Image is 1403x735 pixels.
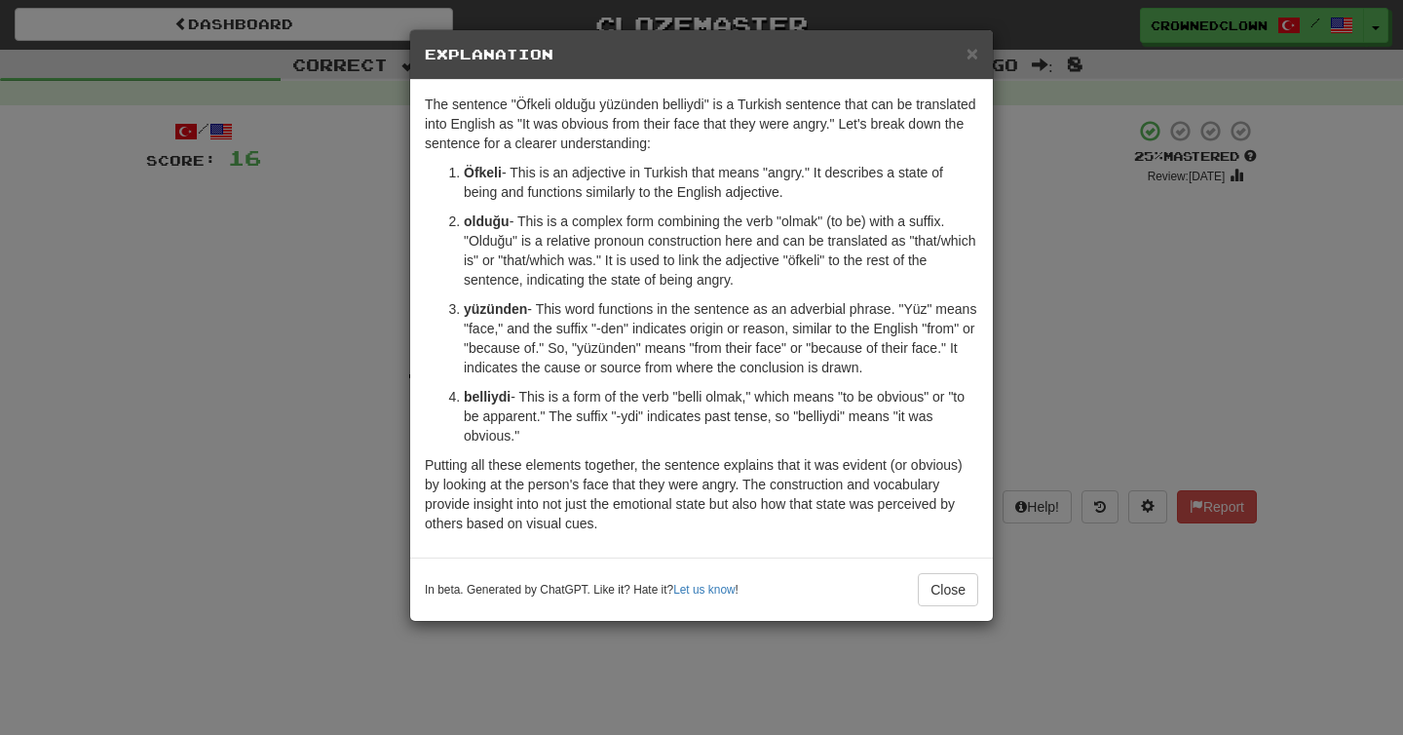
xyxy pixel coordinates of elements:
[918,573,978,606] button: Close
[967,42,978,64] span: ×
[464,212,978,290] p: - This is a complex form combining the verb "olmak" (to be) with a suffix. "Olduğu" is a relative...
[464,387,978,445] p: - This is a form of the verb "belli olmak," which means "to be obvious" or "to be apparent." The ...
[464,299,978,377] p: - This word functions in the sentence as an adverbial phrase. "Yüz" means "face," and the suffix ...
[425,582,739,599] small: In beta. Generated by ChatGPT. Like it? Hate it? !
[673,583,735,597] a: Let us know
[464,301,527,317] strong: yüzünden
[425,95,978,153] p: The sentence "Öfkeli olduğu yüzünden belliydi" is a Turkish sentence that can be translated into ...
[425,455,978,533] p: Putting all these elements together, the sentence explains that it was evident (or obvious) by lo...
[464,163,978,202] p: - This is an adjective in Turkish that means "angry." It describes a state of being and functions...
[464,213,510,229] strong: olduğu
[967,43,978,63] button: Close
[464,165,502,180] strong: Öfkeli
[425,45,978,64] h5: Explanation
[464,389,511,405] strong: belliydi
